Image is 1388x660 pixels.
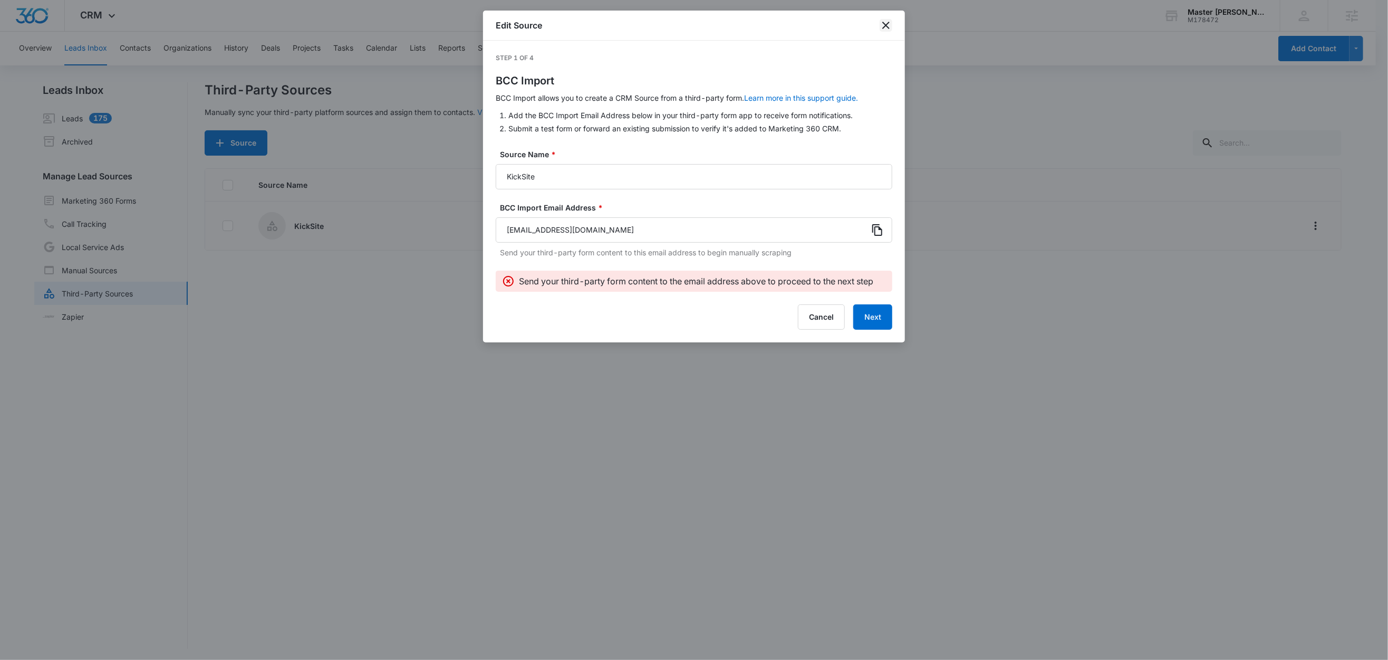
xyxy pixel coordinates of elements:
[496,92,892,103] p: BCC Import allows you to create a CRM Source from a third-party form.
[496,19,542,32] h1: Edit Source
[508,123,892,134] li: Submit a test form or forward an existing submission to verify it's added to Marketing 360 CRM.
[500,149,897,160] label: Source Name
[744,93,858,102] a: Learn more in this support guide.
[496,164,892,189] input: Source Name
[496,53,892,63] h6: Step 1 of 4
[496,75,892,86] h2: BCC Import
[853,304,892,330] button: Next
[519,275,873,288] p: Send your third-party form content to the email address above to proceed to the next step
[500,247,892,258] p: Send your third-party form content to this email address to begin manually scraping
[798,304,845,330] button: Cancel
[500,202,897,213] label: BCC Import Email Address
[880,19,892,32] button: close
[508,110,892,121] li: Add the BCC Import Email Address below in your third-party form app to receive form notifications.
